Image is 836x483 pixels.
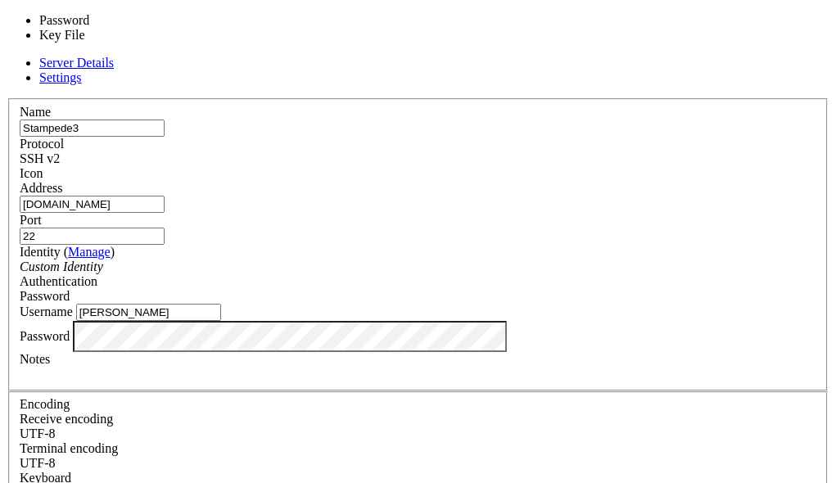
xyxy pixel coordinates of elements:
label: Encoding [20,397,70,411]
input: Login Username [76,304,221,321]
span: ( ) [64,245,115,259]
input: Server Name [20,120,165,137]
label: Identity [20,245,115,259]
label: Authentication [20,274,97,288]
li: Key File [39,28,175,43]
i: Custom Identity [20,260,103,273]
label: Icon [20,166,43,180]
label: Password [20,328,70,342]
div: Password [20,289,816,304]
div: UTF-8 [20,427,816,441]
div: Custom Identity [20,260,816,274]
span: Password [20,289,70,303]
label: Username [20,305,73,318]
label: The default terminal encoding. ISO-2022 enables character map translations (like graphics maps). ... [20,441,118,455]
span: UTF-8 [20,456,56,470]
label: Notes [20,352,50,366]
input: Host Name or IP [20,196,165,213]
label: Name [20,105,51,119]
a: Settings [39,70,82,84]
a: Server Details [39,56,114,70]
label: Port [20,213,42,227]
li: Password [39,13,175,28]
a: Manage [68,245,111,259]
input: Port Number [20,228,165,245]
label: Set the expected encoding for data received from the host. If the encodings do not match, visual ... [20,412,113,426]
label: Address [20,181,62,195]
div: UTF-8 [20,456,816,471]
span: UTF-8 [20,427,56,440]
span: SSH v2 [20,151,60,165]
label: Protocol [20,137,64,151]
div: SSH v2 [20,151,816,166]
